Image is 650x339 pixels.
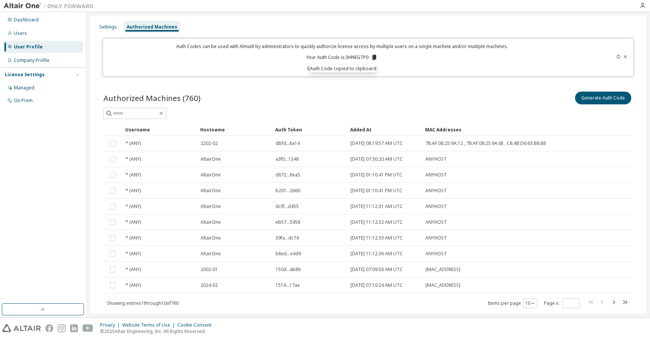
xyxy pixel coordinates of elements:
[201,219,221,225] span: AltairOne
[14,85,34,91] div: Managed
[201,156,221,162] span: AltairOne
[350,124,419,136] div: Added At
[107,300,179,306] span: Showing entries 1 through 10 of 760
[201,140,218,146] span: 2202-02
[350,235,403,241] span: [DATE] 11:12:33 AM UTC
[425,203,447,209] span: ANYHOST
[126,219,141,225] span: * (ANY)
[276,219,300,225] span: eb57...5958
[425,156,447,162] span: ANYHOST
[82,324,93,332] img: youtube.svg
[126,188,141,194] span: * (ANY)
[201,188,221,194] span: AltairOne
[276,140,300,146] span: dbfd...6a14
[350,219,403,225] span: [DATE] 11:12:32 AM UTC
[99,24,117,30] div: Settings
[201,282,218,288] span: 2024-02
[425,219,447,225] span: ANYHOST
[276,156,299,162] span: a3f0...1348
[276,235,299,241] span: 39fa...dc74
[201,203,221,209] span: AltairOne
[425,251,447,257] span: ANYHOST
[126,172,141,178] span: * (ANY)
[425,267,460,273] span: [MAC_ADDRESS]
[488,298,537,308] span: Items per page
[126,267,141,273] span: * (ANY)
[350,267,403,273] span: [DATE] 07:09:56 AM UTC
[276,203,299,209] span: 0c3f...d455
[276,267,301,273] span: 150d...ab86
[126,251,141,257] span: * (ANY)
[425,124,553,136] div: MAC Addresses
[126,235,141,241] span: * (ANY)
[108,65,577,72] p: Expires in 12 minutes, 57 seconds
[201,172,221,178] span: AltairOne
[100,328,216,334] p: © 2025 Altair Engineering, Inc. All Rights Reserved.
[350,282,403,288] span: [DATE] 07:10:24 AM UTC
[201,267,218,273] span: 2002-01
[126,140,141,146] span: * (ANY)
[350,203,403,209] span: [DATE] 11:12:31 AM UTC
[14,30,27,36] div: Users
[350,156,403,162] span: [DATE] 07:30:20 AM UTC
[100,322,122,328] div: Privacy
[14,98,33,104] div: On Prem
[126,282,141,288] span: * (ANY)
[70,324,78,332] img: linkedin.svg
[5,72,45,78] div: License Settings
[2,324,41,332] img: altair_logo.svg
[126,203,141,209] span: * (ANY)
[177,322,216,328] div: Cookie Consent
[276,172,300,178] span: d672...8ea5
[350,172,402,178] span: [DATE] 01:10:41 PM UTC
[4,2,97,10] img: Altair One
[126,156,141,162] span: * (ANY)
[525,300,535,306] button: 10
[425,172,447,178] span: ANYHOST
[425,140,546,146] span: 78:AF:08:25:9A:12 , 78:AF:08:25:9A:0E , C8:4B:D6:63:B8:88
[127,24,177,30] div: Authorized Machines
[201,235,221,241] span: AltairOne
[425,235,447,241] span: ANYHOST
[310,65,376,72] div: Auth Code copied to clipboard
[350,140,403,146] span: [DATE] 08:19:57 AM UTC
[103,93,201,103] span: Authorized Machines (760)
[14,57,49,63] div: Company Profile
[544,298,580,308] span: Page n.
[14,44,43,50] div: User Profile
[425,282,460,288] span: [MAC_ADDRESS]
[14,17,39,23] div: Dashboard
[350,251,403,257] span: [DATE] 11:12:36 AM UTC
[45,324,53,332] img: facebook.svg
[276,282,300,288] span: 1519...17ae
[200,124,269,136] div: Hostname
[425,188,447,194] span: ANYHOST
[350,188,402,194] span: [DATE] 01:10:41 PM UTC
[575,92,631,104] button: Generate Auth Code
[276,251,301,257] span: b8ed...e4d9
[58,324,66,332] img: instagram.svg
[275,124,344,136] div: Auth Token
[125,124,194,136] div: Username
[306,54,377,61] p: Your Auth Code is: 3HNEGTP0
[122,322,177,328] div: Website Terms of Use
[276,188,300,194] span: b201...2660
[108,43,577,50] p: Auth Codes can be used with Almutil by administrators to quickly authorize license access by mult...
[201,251,221,257] span: AltairOne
